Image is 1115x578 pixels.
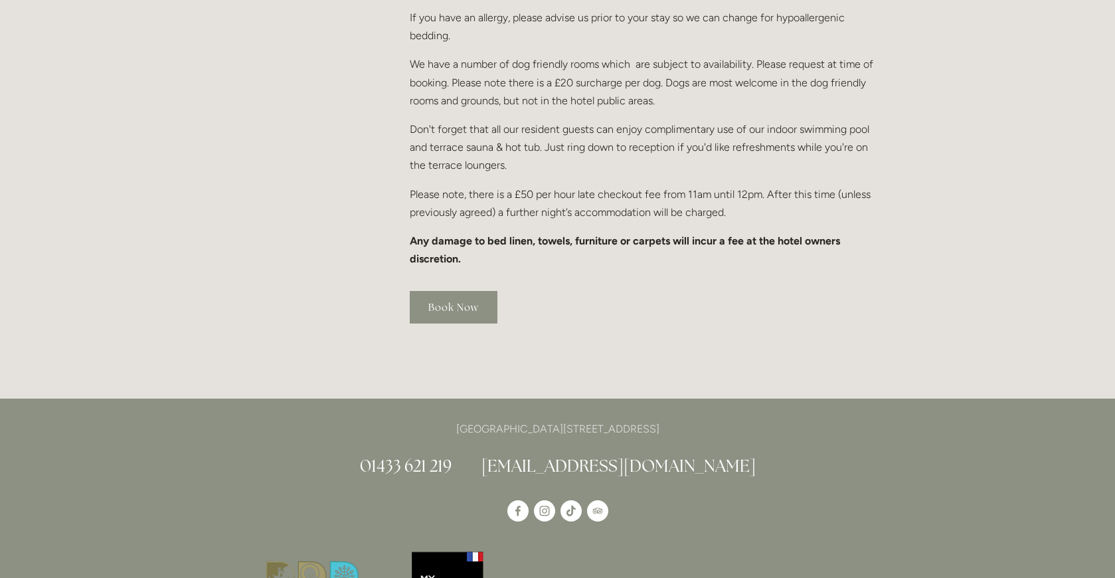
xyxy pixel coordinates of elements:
p: Don't forget that all our resident guests can enjoy complimentary use of our indoor swimming pool... [410,120,875,175]
a: Book Now [410,291,497,324]
p: If you have an allergy, please advise us prior to your stay so we can change for hypoallergenic b... [410,9,875,45]
strong: Any damage to bed linen, towels, furniture or carpets will incur a fee at the hotel owners discre... [410,235,843,265]
a: TripAdvisor [587,500,608,522]
p: We have a number of dog friendly rooms which are subject to availability. Please request at time ... [410,55,875,110]
a: Losehill House Hotel & Spa [507,500,529,522]
a: 01433 621 219 [360,455,452,476]
a: [EMAIL_ADDRESS][DOMAIN_NAME] [481,455,756,476]
p: [GEOGRAPHIC_DATA][STREET_ADDRESS] [240,420,875,438]
a: TikTok [560,500,582,522]
p: Please note, there is a £50 per hour late checkout fee from 11am until 12pm. After this time (unl... [410,185,875,221]
a: Instagram [534,500,555,522]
